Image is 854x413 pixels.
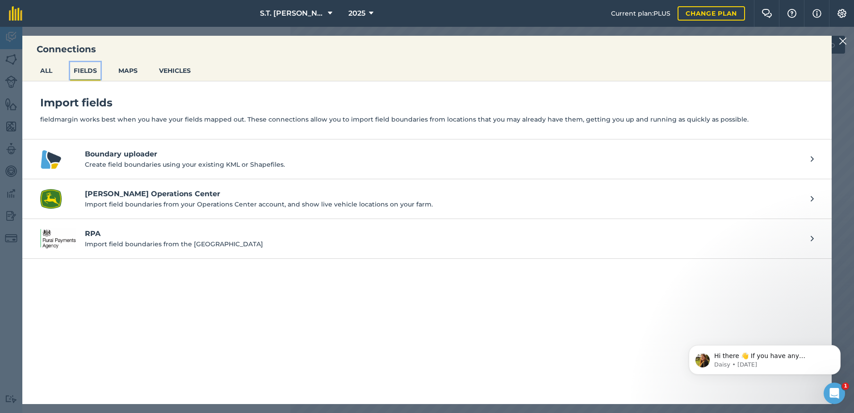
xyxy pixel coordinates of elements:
[40,228,76,249] img: RPA logo
[762,9,772,18] img: Two speech bubbles overlapping with the left bubble in the forefront
[824,383,845,404] iframe: Intercom live chat
[842,383,849,390] span: 1
[611,8,670,18] span: Current plan : PLUS
[678,6,745,21] a: Change plan
[40,148,62,170] img: Boundary uploader logo
[9,6,22,21] img: fieldmargin Logo
[115,62,141,79] button: MAPS
[85,149,802,160] h4: Boundary uploader
[40,188,62,210] img: John Deere Operations Center logo
[85,228,802,239] h4: RPA
[40,114,814,124] p: fieldmargin works best when you have your fields mapped out. These connections allow you to impor...
[837,9,847,18] img: A cog icon
[22,219,832,259] a: RPA logoRPAImport field boundaries from the [GEOGRAPHIC_DATA]
[22,139,832,179] a: Boundary uploader logoBoundary uploaderCreate field boundaries using your existing KML or Shapefi...
[85,239,802,249] p: Import field boundaries from the [GEOGRAPHIC_DATA]
[155,62,194,79] button: VEHICLES
[70,62,100,79] button: FIELDS
[787,9,797,18] img: A question mark icon
[22,179,832,219] a: John Deere Operations Center logo[PERSON_NAME] Operations CenterImport field boundaries from your...
[348,8,365,19] span: 2025
[22,43,832,55] h3: Connections
[839,36,847,46] img: svg+xml;base64,PHN2ZyB4bWxucz0iaHR0cDovL3d3dy53My5vcmcvMjAwMC9zdmciIHdpZHRoPSIyMiIgaGVpZ2h0PSIzMC...
[812,8,821,19] img: svg+xml;base64,PHN2ZyB4bWxucz0iaHR0cDovL3d3dy53My5vcmcvMjAwMC9zdmciIHdpZHRoPSIxNyIgaGVpZ2h0PSIxNy...
[37,62,56,79] button: ALL
[85,189,802,199] h4: [PERSON_NAME] Operations Center
[85,199,802,209] p: Import field boundaries from your Operations Center account, and show live vehicle locations on y...
[675,326,854,389] iframe: Intercom notifications message
[260,8,324,19] span: S.T. [PERSON_NAME] and Sons
[85,160,802,169] p: Create field boundaries using your existing KML or Shapefiles.
[40,96,814,110] h4: Import fields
